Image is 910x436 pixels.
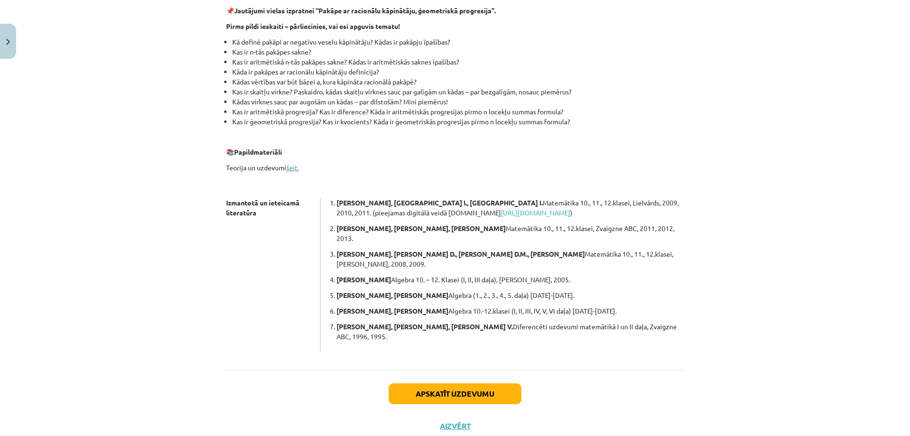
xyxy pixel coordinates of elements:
li: Kas ir skaitļu virkne? Paskaidro, kādas skaitļu virknes sauc par galīgām un kādas – par bezgalīgā... [232,87,684,97]
b: Papildmateriāli [234,148,282,156]
li: Kādas virknes sauc par augošām un kādas – par dilstošām? Mini piemērus! [232,97,684,107]
p: 📌 [226,6,684,16]
b: [PERSON_NAME], [PERSON_NAME] [337,306,448,315]
b: Pirms pildi ieskaiti – pārliecinies, vai esi apguvis tematu! [226,22,400,30]
b: Jautājumi vielas izpratnei “Pakāpe ar racionālu kāpinātāju, ģeometriskā progresija”. [234,6,496,15]
a: šeit. [286,163,299,172]
li: Kas ir n-tās pakāpes sakne? [232,47,684,57]
p: Teorija un uzdevumi [226,163,684,173]
b: [PERSON_NAME], [PERSON_NAME] [337,291,448,299]
img: icon-close-lesson-0947bae3869378f0d4975bcd49f059093ad1ed9edebbc8119c70593378902aed.svg [6,39,10,45]
p: Algebra (1., 2., 3., 4., 5. daļa) [DATE]-[DATE]. [337,290,684,300]
button: Aizvērt [437,421,473,431]
li: Kāda ir pakāpes ar racionālu kāpinātāju definīcija? [232,67,684,77]
p: Algebra 10.-12.klasei (I, II, III, IV, V, VI daļa) [DATE]-[DATE]. [337,306,684,316]
strong: Izmantotā un ieteicamā literatūra [226,198,300,217]
li: Kas ir aritmētiskā progresija? Kas ir diference? Kāda ir aritmētiskās progresijas pirmo n locekļu... [232,107,684,117]
li: Kādas vērtības var būt bāzei a, kura kāpināta racionālā pakāpē? [232,77,684,87]
b: [PERSON_NAME] [337,275,391,284]
p: Algebra 10. – 12. Klasei (I, II, III daļa), [PERSON_NAME], 2005. [337,275,684,285]
p: Matemātika 10., 11., 12.klasei, Lielvārds, 2009, 2010, 2011. (pieejamas digitālā veidā [DOMAIN_NA... [337,198,684,218]
button: Apskatīt uzdevumu [389,383,521,404]
p: Matemātika 10., 11., 12.klasei, [PERSON_NAME], 2008, 2009. [337,249,684,269]
p: 📚 [226,147,684,157]
li: Kas ir aritmētiskā n-tās pakāpes sakne? Kādas ir aritmētiskās saknes īpašības? [232,57,684,67]
p: Matemātika 10., 11., 12.klasei, Zvaigzne ABC, 2011, 2012, 2013. [337,223,684,243]
a: [URL][DOMAIN_NAME] [501,208,570,217]
b: [PERSON_NAME], [GEOGRAPHIC_DATA] I., [GEOGRAPHIC_DATA] I. [337,198,543,207]
b: [PERSON_NAME], [PERSON_NAME] D., [PERSON_NAME] D.M., [PERSON_NAME] [337,250,585,258]
li: Kas ir ģeometriskā progresija? Kas ir kvocients? Kāda ir ģeometriskās progresijas pirmo n locekļu... [232,117,684,127]
li: Kā definē pakāpi ar negatīvu veselu kāpinātāju? Kādas ir pakāpju īpašības? [232,37,684,47]
p: Diferencēti uzdevumi matemātikā I un II daļa, Zvaigzne ABC, 1996, 1995. [337,322,684,342]
b: [PERSON_NAME], [PERSON_NAME], [PERSON_NAME] V. [337,322,513,331]
b: [PERSON_NAME], [PERSON_NAME], [PERSON_NAME] [337,224,506,232]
